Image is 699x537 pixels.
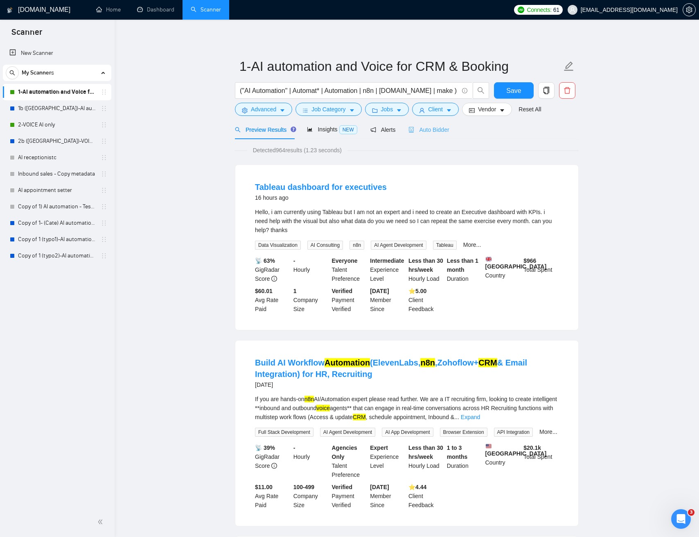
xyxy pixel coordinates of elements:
a: More... [463,241,481,248]
b: [DATE] [370,288,389,294]
div: Client Feedback [407,287,445,314]
a: 2b ([GEOGRAPHIC_DATA])-VOICE AI only [18,133,96,149]
b: $ 966 [523,257,536,264]
span: 3 [688,509,694,516]
iframe: Intercom live chat [671,509,691,529]
span: Job Category [311,105,345,114]
button: Save [494,82,534,99]
b: $60.01 [255,288,273,294]
button: userClientcaret-down [412,103,459,116]
b: Less than 30 hrs/week [408,257,443,273]
div: Country [484,256,522,283]
b: Expert [370,444,388,451]
mark: CRM [478,358,497,367]
div: If you are hands-on AI/Automation expert please read further. We are a IT recruiting firm, lookin... [255,395,559,422]
a: Expand [461,414,480,420]
span: search [6,70,18,76]
b: Agencies Only [332,444,357,460]
a: searchScanner [191,6,221,13]
span: caret-down [499,107,505,113]
mark: n8n [304,396,314,402]
span: robot [408,127,414,133]
span: search [235,127,241,133]
div: Hourly Load [407,443,445,479]
span: holder [101,138,107,144]
a: 1b ([GEOGRAPHIC_DATA])-AI automation and Voice for CRM & Booking [18,100,96,117]
span: Full Stack Development [255,428,313,437]
div: Duration [445,256,484,283]
span: edit [564,61,574,72]
span: Advanced [251,105,276,114]
span: setting [242,107,248,113]
button: setting [683,3,696,16]
span: My Scanners [22,65,54,81]
span: info-circle [271,463,277,469]
div: Payment Verified [330,287,369,314]
div: Experience Level [368,256,407,283]
a: 2-VOICE AI only [18,117,96,133]
span: Detected 964 results (1.23 seconds) [247,146,347,155]
b: [DATE] [370,484,389,490]
span: folder [372,107,378,113]
span: caret-down [280,107,285,113]
div: Company Size [292,287,330,314]
div: Tooltip anchor [290,126,297,133]
b: 📡 39% [255,444,275,451]
div: Hourly [292,256,330,283]
div: GigRadar Score [253,256,292,283]
div: Hourly Load [407,256,445,283]
b: Everyone [332,257,358,264]
span: Vendor [478,105,496,114]
a: Inbound sales - Copy metadata [18,166,96,182]
mark: Automation [325,358,370,367]
span: AI App Development [382,428,433,437]
b: 📡 63% [255,257,275,264]
span: Browser Extension [440,428,487,437]
span: setting [683,7,695,13]
span: AI Consulting [307,241,343,250]
span: API Integration [494,428,533,437]
div: Avg Rate Paid [253,483,292,510]
span: holder [101,220,107,226]
a: setting [683,7,696,13]
a: Copy of 1 (typo1)-AI automation and Voice for CRM & Booking [18,231,96,248]
span: holder [101,105,107,112]
span: Alerts [370,126,396,133]
div: Country [484,443,522,479]
span: holder [101,236,107,243]
b: ⭐️ 4.44 [408,484,426,490]
span: Connects: [527,5,551,14]
span: Tableau [433,241,457,250]
a: Tableau dashboard for executives [255,183,387,192]
button: settingAdvancedcaret-down [235,103,292,116]
span: 61 [553,5,559,14]
img: 🇬🇧 [486,256,492,262]
mark: voice [316,405,330,411]
span: Insights [307,126,357,133]
span: holder [101,171,107,177]
span: AI Agent Development [371,241,426,250]
b: $ 20.1k [523,444,541,451]
button: search [6,66,19,79]
span: search [473,87,489,94]
b: 1 [293,288,297,294]
a: homeHome [96,6,121,13]
div: 16 hours ago [255,193,387,203]
span: area-chart [307,126,313,132]
span: holder [101,89,107,95]
span: holder [101,122,107,128]
a: Reset All [519,105,541,114]
span: copy [539,87,554,94]
span: holder [101,187,107,194]
button: search [473,82,489,99]
input: Scanner name... [239,56,562,77]
div: Duration [445,443,484,479]
div: Talent Preference [330,443,369,479]
input: Search Freelance Jobs... [240,86,458,96]
b: Verified [332,288,353,294]
a: AI receptionistc [18,149,96,166]
button: idcardVendorcaret-down [462,103,512,116]
span: holder [101,154,107,161]
button: delete [559,82,575,99]
a: AI appointment setter [18,182,96,199]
